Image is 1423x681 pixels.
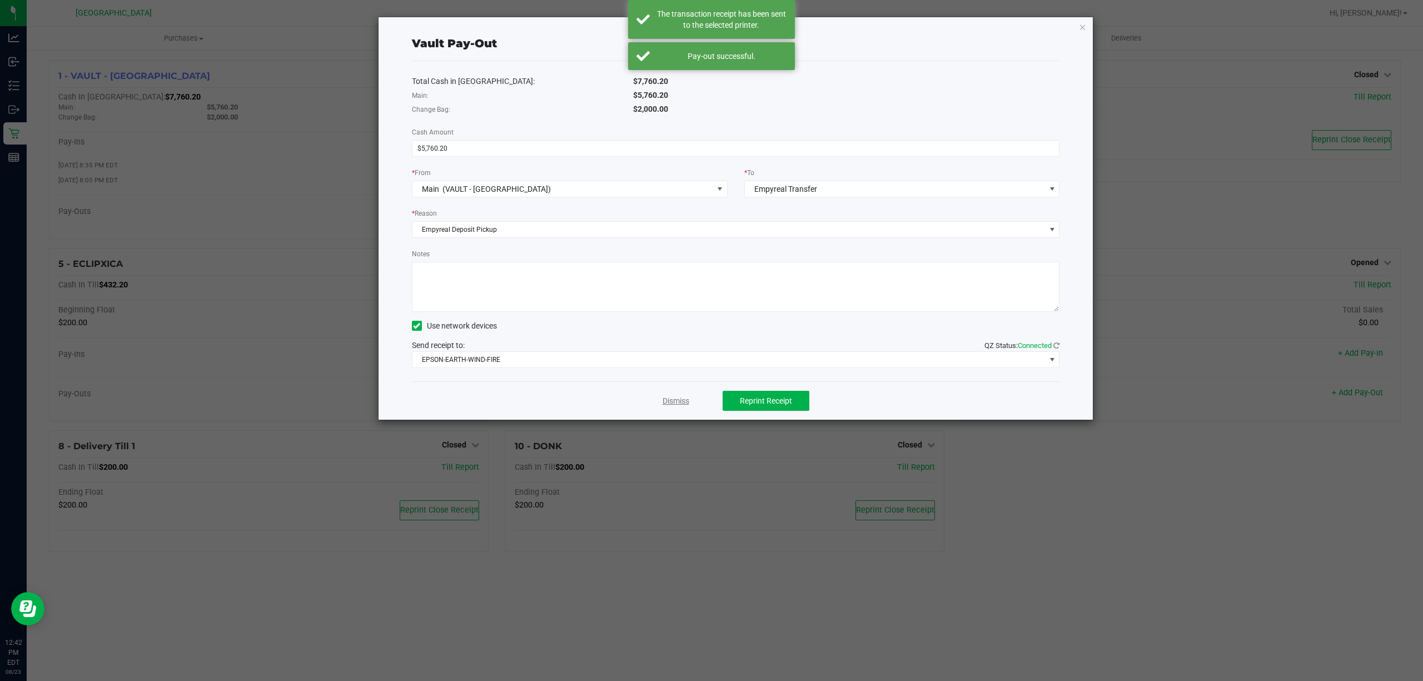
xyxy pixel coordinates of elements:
[412,222,1046,237] span: Empyreal Deposit Pickup
[656,8,787,31] div: The transaction receipt has been sent to the selected printer.
[754,185,817,193] span: Empyreal Transfer
[984,341,1059,350] span: QZ Status:
[412,106,450,113] span: Change Bag:
[633,105,668,113] span: $2,000.00
[633,91,668,100] span: $5,760.20
[656,51,787,62] div: Pay-out successful.
[633,77,668,86] span: $7,760.20
[723,391,809,411] button: Reprint Receipt
[744,168,754,178] label: To
[412,168,431,178] label: From
[412,77,535,86] span: Total Cash in [GEOGRAPHIC_DATA]:
[412,208,437,218] label: Reason
[412,35,497,52] div: Vault Pay-Out
[412,320,497,332] label: Use network devices
[1018,341,1052,350] span: Connected
[412,128,454,136] span: Cash Amount
[663,395,689,407] a: Dismiss
[422,185,439,193] span: Main
[412,352,1046,367] span: EPSON-EARTH-WIND-FIRE
[412,249,430,259] label: Notes
[740,396,792,405] span: Reprint Receipt
[11,592,44,625] iframe: Resource center
[412,92,429,100] span: Main:
[412,341,465,350] span: Send receipt to:
[442,185,551,193] span: (VAULT - [GEOGRAPHIC_DATA])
